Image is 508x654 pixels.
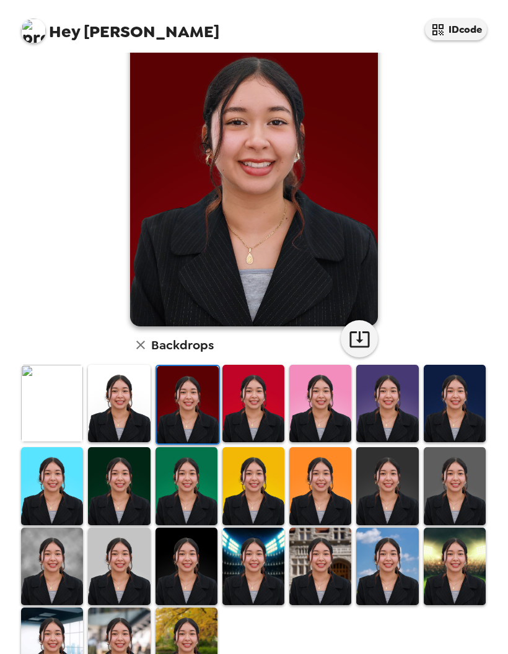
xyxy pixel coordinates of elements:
button: IDcode [425,19,487,40]
img: user [130,17,378,326]
span: [PERSON_NAME] [21,12,219,40]
span: Hey [49,20,80,43]
img: profile pic [21,19,46,43]
img: Original [21,365,83,442]
h6: Backdrops [151,335,214,355]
